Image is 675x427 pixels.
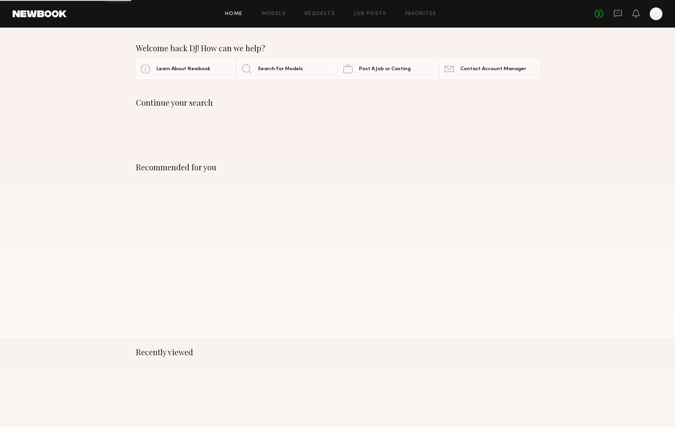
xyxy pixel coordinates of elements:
a: Home [225,11,243,17]
div: Continue your search [136,98,539,107]
span: Post A Job or Casting [359,67,411,72]
a: Post A Job or Casting [338,59,438,79]
a: Requests [305,11,335,17]
a: Contact Account Manager [440,59,539,79]
div: Welcome back DJ! How can we help? [136,43,539,53]
a: Job Posts [354,11,387,17]
div: Recommended for you [136,162,539,172]
a: Learn About Newbook [136,59,235,79]
a: D [650,7,662,20]
a: Models [262,11,286,17]
span: Search For Models [258,67,303,72]
a: Search For Models [237,59,337,79]
a: Favorites [405,11,437,17]
span: Contact Account Manager [460,67,526,72]
div: Recently viewed [136,347,539,357]
span: Learn About Newbook [156,67,210,72]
